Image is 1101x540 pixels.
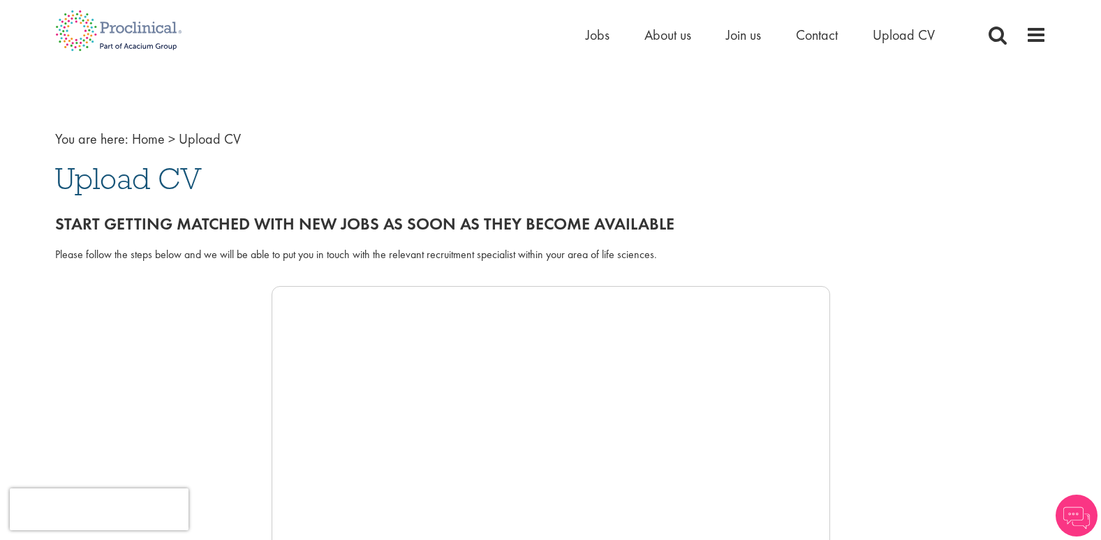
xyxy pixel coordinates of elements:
[644,26,691,44] a: About us
[55,247,1047,263] div: Please follow the steps below and we will be able to put you in touch with the relevant recruitme...
[55,215,1047,233] h2: Start getting matched with new jobs as soon as they become available
[179,130,241,148] span: Upload CV
[132,130,165,148] a: breadcrumb link
[10,488,189,530] iframe: reCAPTCHA
[726,26,761,44] a: Join us
[586,26,609,44] a: Jobs
[55,130,128,148] span: You are here:
[55,160,202,197] span: Upload CV
[1056,495,1098,537] img: Chatbot
[168,130,175,148] span: >
[873,26,935,44] a: Upload CV
[796,26,838,44] a: Contact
